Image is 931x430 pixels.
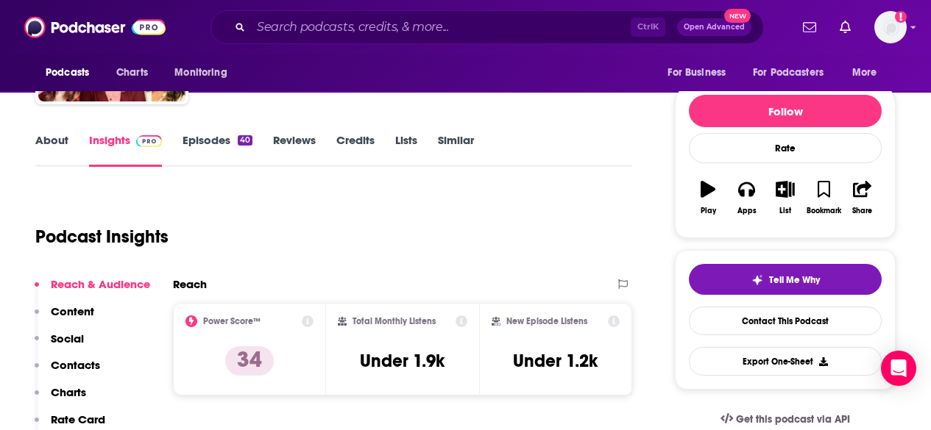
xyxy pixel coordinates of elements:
[273,133,316,167] a: Reviews
[753,62,824,83] span: For Podcasters
[736,413,850,426] span: Get this podcast via API
[874,11,907,43] button: Show profile menu
[395,133,417,167] a: Lists
[737,207,757,215] div: Apps
[35,385,86,412] button: Charts
[743,59,845,87] button: open menu
[766,171,804,224] button: List
[51,358,100,372] p: Contacts
[874,11,907,43] img: User Profile
[513,350,598,372] h3: Under 1.2k
[506,316,587,326] h2: New Episode Listens
[689,264,882,295] button: tell me why sparkleTell Me Why
[807,207,841,215] div: Bookmark
[35,332,84,359] button: Social
[353,316,436,326] h2: Total Monthly Listens
[804,171,843,224] button: Bookmark
[657,59,744,87] button: open menu
[769,274,820,286] span: Tell Me Why
[35,226,169,248] h1: Podcast Insights
[107,59,157,87] a: Charts
[35,59,108,87] button: open menu
[35,277,150,304] button: Reach & Audience
[251,15,631,39] input: Search podcasts, credits, & more...
[724,9,751,23] span: New
[689,347,882,376] button: Export One-Sheet
[852,62,877,83] span: More
[689,171,727,224] button: Play
[701,207,716,215] div: Play
[843,171,882,224] button: Share
[881,351,916,386] div: Open Intercom Messenger
[238,135,252,146] div: 40
[677,18,751,36] button: Open AdvancedNew
[174,62,227,83] span: Monitoring
[210,10,764,44] div: Search podcasts, credits, & more...
[727,171,765,224] button: Apps
[24,13,166,41] img: Podchaser - Follow, Share and Rate Podcasts
[751,274,763,286] img: tell me why sparkle
[164,59,246,87] button: open menu
[116,62,148,83] span: Charts
[797,15,822,40] a: Show notifications dropdown
[51,277,150,291] p: Reach & Audience
[136,135,162,147] img: Podchaser Pro
[46,62,89,83] span: Podcasts
[438,133,474,167] a: Similar
[336,133,375,167] a: Credits
[51,385,86,399] p: Charts
[842,59,896,87] button: open menu
[173,277,207,291] h2: Reach
[874,11,907,43] span: Logged in as megcassidy
[895,11,907,23] svg: Add a profile image
[35,133,68,167] a: About
[360,350,445,372] h3: Under 1.9k
[35,304,94,332] button: Content
[51,332,84,345] p: Social
[631,18,665,37] span: Ctrl K
[35,358,100,385] button: Contacts
[51,304,94,318] p: Content
[779,207,791,215] div: List
[89,133,162,167] a: InsightsPodchaser Pro
[689,307,882,335] a: Contact This Podcast
[183,133,252,167] a: Episodes40
[852,207,872,215] div: Share
[834,15,857,40] a: Show notifications dropdown
[689,133,882,163] div: Rate
[203,316,261,326] h2: Power Score™
[684,24,745,31] span: Open Advanced
[668,62,726,83] span: For Business
[689,95,882,127] button: Follow
[51,412,105,426] p: Rate Card
[225,346,274,376] p: 34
